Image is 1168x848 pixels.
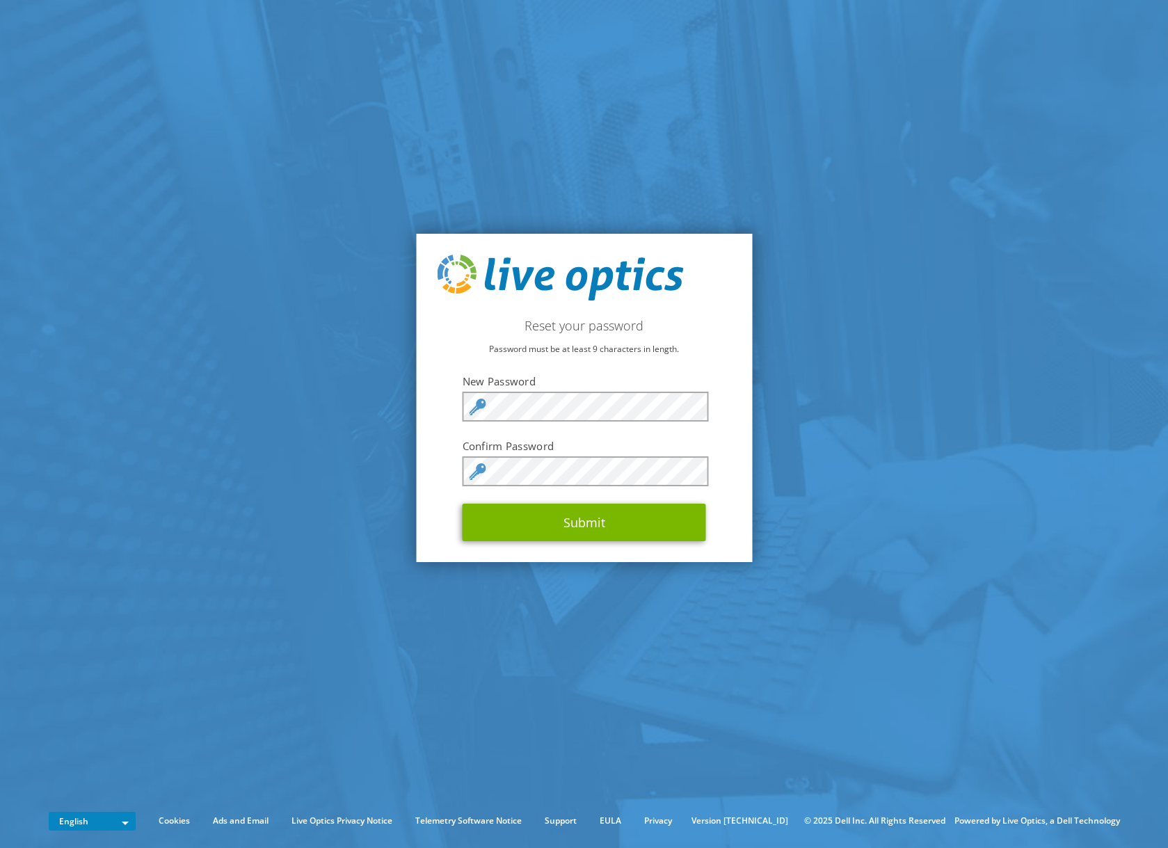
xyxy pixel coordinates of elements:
a: Ads and Email [202,813,279,829]
label: New Password [463,374,706,388]
img: live_optics_svg.svg [437,255,683,301]
a: Live Optics Privacy Notice [281,813,403,829]
li: Version [TECHNICAL_ID] [685,813,795,829]
li: Powered by Live Optics, a Dell Technology [954,813,1120,829]
a: Cookies [148,813,200,829]
p: Password must be at least 9 characters in length. [437,342,731,357]
a: EULA [589,813,632,829]
button: Submit [463,504,706,541]
a: Privacy [634,813,682,829]
a: Support [534,813,587,829]
a: Telemetry Software Notice [405,813,532,829]
label: Confirm Password [463,439,706,453]
li: © 2025 Dell Inc. All Rights Reserved [797,813,952,829]
h2: Reset your password [437,318,731,333]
